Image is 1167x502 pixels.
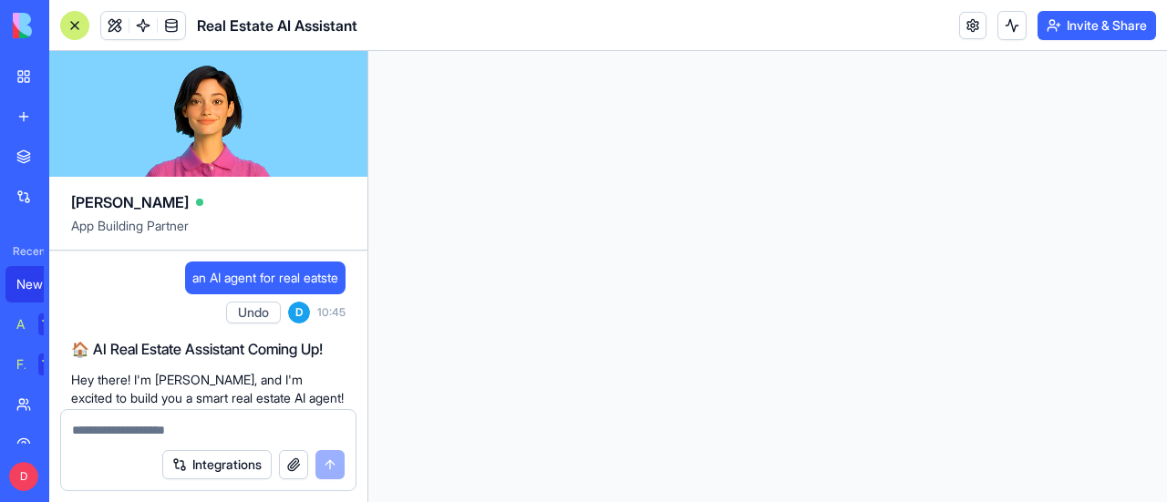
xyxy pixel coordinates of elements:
a: Feedback FormTRY [5,346,78,383]
span: D [288,302,310,323]
div: AI Logo Generator [16,315,26,333]
p: Hey there! I'm [PERSON_NAME], and I'm excited to build you a smart real estate AI agent! 🎯 This w... [71,371,346,462]
span: [PERSON_NAME] [71,191,189,213]
span: an AI agent for real eatste [192,269,338,287]
div: TRY [38,353,67,375]
img: logo [13,13,126,38]
div: Feedback Form [16,355,26,374]
a: New App [5,266,78,302]
span: 10:45 [317,305,346,320]
span: App Building Partner [71,217,346,250]
a: AI Logo GeneratorTRY [5,306,78,343]
div: New App [16,275,67,293]
span: Real Estate AI Assistant [197,15,357,36]
span: Recent [5,244,44,259]
button: Undo [226,302,281,323]
span: D [9,462,38,491]
h2: 🏠 AI Real Estate Assistant Coming Up! [71,338,346,360]
div: TRY [38,313,67,335]
button: Invite & Share [1038,11,1156,40]
button: Integrations [162,450,272,479]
